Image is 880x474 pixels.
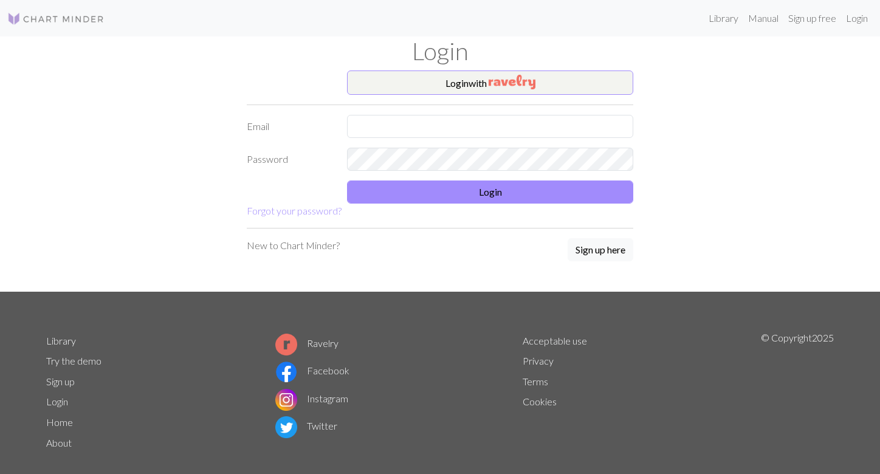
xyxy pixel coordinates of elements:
[347,70,633,95] button: Loginwith
[568,238,633,261] button: Sign up here
[275,393,348,404] a: Instagram
[841,6,873,30] a: Login
[275,420,337,431] a: Twitter
[523,355,554,366] a: Privacy
[247,238,340,253] p: New to Chart Minder?
[783,6,841,30] a: Sign up free
[275,365,349,376] a: Facebook
[275,334,297,355] img: Ravelry logo
[46,416,73,428] a: Home
[7,12,105,26] img: Logo
[46,335,76,346] a: Library
[46,437,72,448] a: About
[39,36,841,66] h1: Login
[275,337,339,349] a: Ravelry
[489,75,535,89] img: Ravelry
[239,115,340,138] label: Email
[347,180,633,204] button: Login
[761,331,834,453] p: © Copyright 2025
[568,238,633,263] a: Sign up here
[704,6,743,30] a: Library
[46,396,68,407] a: Login
[247,205,342,216] a: Forgot your password?
[46,355,101,366] a: Try the demo
[275,389,297,411] img: Instagram logo
[523,396,557,407] a: Cookies
[275,361,297,383] img: Facebook logo
[275,416,297,438] img: Twitter logo
[523,335,587,346] a: Acceptable use
[743,6,783,30] a: Manual
[46,376,75,387] a: Sign up
[523,376,548,387] a: Terms
[239,148,340,171] label: Password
